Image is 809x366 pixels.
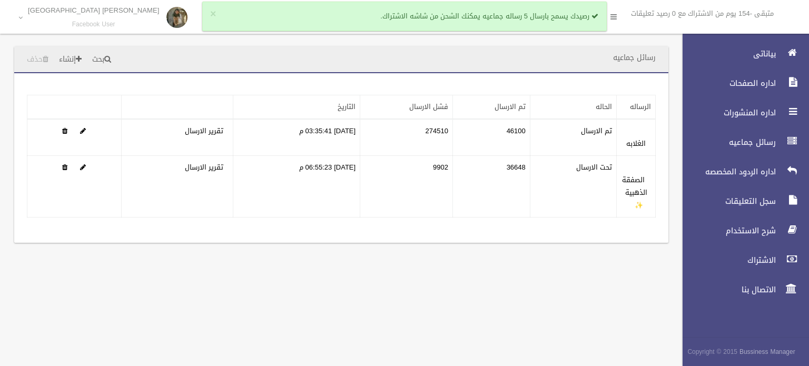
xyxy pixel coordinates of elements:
[80,161,86,174] a: Edit
[210,9,216,19] button: ×
[626,137,646,150] a: الغلابه
[28,21,159,28] small: Facebook User
[360,156,453,217] td: 9902
[617,95,656,120] th: الرساله
[674,255,779,265] span: الاشتراك
[28,6,159,14] p: [PERSON_NAME] [GEOGRAPHIC_DATA]
[674,48,779,59] span: بياناتى
[409,100,448,113] a: فشل الارسال
[80,124,86,137] a: Edit
[674,284,779,295] span: الاتصال بنا
[581,125,612,137] label: تم الارسال
[452,156,530,217] td: 36648
[622,173,647,212] a: الصفقة الذهبية ✨
[674,166,779,177] span: اداره الردود المخصصه
[674,196,779,206] span: سجل التعليقات
[530,95,616,120] th: الحاله
[687,346,737,358] span: Copyright © 2015
[674,101,809,124] a: اداره المنشورات
[233,156,360,217] td: [DATE] 06:55:23 م
[233,119,360,156] td: [DATE] 03:35:41 م
[452,119,530,156] td: 46100
[674,72,809,95] a: اداره الصفحات
[55,50,86,70] a: إنشاء
[88,50,115,70] a: بحث
[495,100,526,113] a: تم الارسال
[576,161,612,174] label: تحت الارسال
[674,42,809,65] a: بياناتى
[185,124,223,137] a: تقرير الارسال
[202,2,607,31] div: رصيدك يسمح بارسال 5 رساله جماعيه يمكنك الشحن من شاشه الاشتراك.
[674,137,779,147] span: رسائل جماعيه
[674,278,809,301] a: الاتصال بنا
[674,190,809,213] a: سجل التعليقات
[185,161,223,174] a: تقرير الارسال
[674,131,809,154] a: رسائل جماعيه
[674,249,809,272] a: الاشتراك
[674,78,779,88] span: اداره الصفحات
[674,107,779,118] span: اداره المنشورات
[674,225,779,236] span: شرح الاستخدام
[600,47,668,68] header: رسائل جماعيه
[739,346,795,358] strong: Bussiness Manager
[360,119,453,156] td: 274510
[674,160,809,183] a: اداره الردود المخصصه
[674,219,809,242] a: شرح الاستخدام
[338,100,356,113] a: التاريخ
